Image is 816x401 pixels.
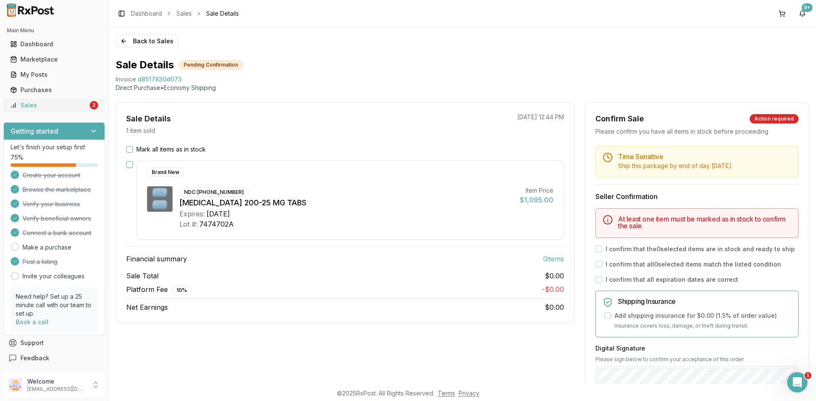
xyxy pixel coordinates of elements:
h3: Seller Confirmation [595,191,799,202]
div: [PERSON_NAME] • [DATE] [14,156,80,161]
label: I confirm that all expiration dates are correct [606,275,738,284]
div: Expires: [179,209,205,219]
button: Purchases [3,83,105,97]
div: $1,095.00 [520,195,553,205]
h2: Main Menu [7,27,102,34]
button: Upload attachment [40,278,47,285]
label: I confirm that all 0 selected items match the listed condition [606,260,781,269]
div: Confirm Sale [595,113,644,125]
span: Sale Details [206,9,239,18]
div: Dashboard [10,40,98,48]
h3: Getting started [11,126,58,136]
span: Create your account [23,171,80,179]
div: Manuel says… [7,49,163,91]
div: Action required [750,114,799,123]
label: Add shipping insurance for $0.00 ( 1.5 % of order value) [615,311,777,320]
div: Pending Confirmation [179,60,243,70]
button: Gif picker [27,278,34,285]
button: Sales2 [3,98,105,112]
h1: [PERSON_NAME] [41,4,96,11]
span: Verify beneficial owners [23,214,91,223]
button: Feedback [3,351,105,366]
h5: At least one item must be marked as in stock to confirm the sale. [618,216,791,229]
button: 9+ [796,7,809,20]
p: Active [DATE] [41,11,79,19]
span: Net Earnings [126,302,168,312]
div: NDC: [PHONE_NUMBER] [179,188,249,197]
button: My Posts [3,68,105,81]
div: HI WE WILL BE OPEN [88,91,163,109]
h3: Digital Signature [595,344,799,353]
div: Brand New [147,168,184,177]
a: Book a call [16,318,48,325]
a: Privacy [459,390,479,397]
div: My Posts [10,70,98,79]
a: My Posts [7,67,102,82]
p: [EMAIL_ADDRESS][DOMAIN_NAME] [27,386,86,393]
div: HI WE WILL BE OPEN [94,96,156,104]
div: Manuel says… [7,135,163,173]
div: [DATE] [207,209,230,219]
div: Hello!I wanted to check to see if you will be open on [DATE]? [7,49,139,84]
a: Sales2 [7,98,102,113]
button: go back [6,3,22,20]
span: Verify your business [23,200,80,208]
div: 2 [90,101,98,109]
div: joined the conversation [37,118,145,125]
p: 1 item sold [126,126,155,135]
span: $0.00 [545,303,564,311]
div: Lot #: [179,219,198,229]
button: Emoji picker [13,278,20,285]
div: Thank you for getting back to me! [14,140,116,149]
p: Welcome [27,377,86,386]
div: Thank you for getting back to me![PERSON_NAME] • [DATE] [7,135,122,154]
div: Sales [10,101,88,109]
span: Platform Fee [126,284,192,295]
button: Home [133,3,149,20]
div: Item Price [520,186,553,195]
nav: breadcrumb [131,9,239,18]
p: Insurance covers loss, damage, or theft during transit. [615,322,791,330]
button: Dashboard [3,37,105,51]
label: I confirm that the 0 selected items are in stock and ready to ship [606,245,795,253]
p: Need help? Set up a 25 minute call with our team to set up. [16,292,93,318]
a: Dashboard [131,9,162,18]
button: Send a message… [146,275,159,288]
h5: Time Sensitive [618,153,791,160]
a: Invite your colleagues [23,272,85,280]
span: 0 item s [543,254,564,264]
p: Direct Purchase • Economy Shipping [116,84,809,92]
div: I wanted to check to see if you will be open on [DATE]? [14,62,133,79]
iframe: Intercom live chat [787,372,807,393]
img: Profile image for Manuel [24,5,38,18]
span: Connect a bank account [23,229,91,237]
div: Marketplace [10,55,98,64]
span: d8517830d073 [138,75,182,84]
h1: Sale Details [116,58,174,72]
div: 9+ [802,3,813,12]
div: 7474702A [199,219,234,229]
div: Close [149,3,164,19]
img: RxPost Logo [3,3,58,17]
span: $0.00 [545,271,564,281]
div: Purchases [10,86,98,94]
button: Back to Sales [116,34,178,48]
p: Let's finish your setup first! [11,143,98,151]
img: User avatar [8,378,22,392]
button: Marketplace [3,53,105,66]
div: Sale Details [126,113,171,125]
a: Marketplace [7,52,102,67]
img: Profile image for Manuel [25,117,34,126]
p: Please sign below to confirm your acceptance of this order [595,356,799,363]
a: Terms [438,390,455,397]
span: Browse the marketplace [23,185,91,194]
span: 75 % [11,153,23,162]
a: Sales [176,9,192,18]
span: 1 [805,372,811,379]
span: Post a listing [23,258,57,266]
div: [MEDICAL_DATA] 200-25 MG TABS [179,197,513,209]
textarea: Message… [7,260,163,275]
b: [PERSON_NAME] [37,118,84,124]
div: Hello! [14,54,133,62]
